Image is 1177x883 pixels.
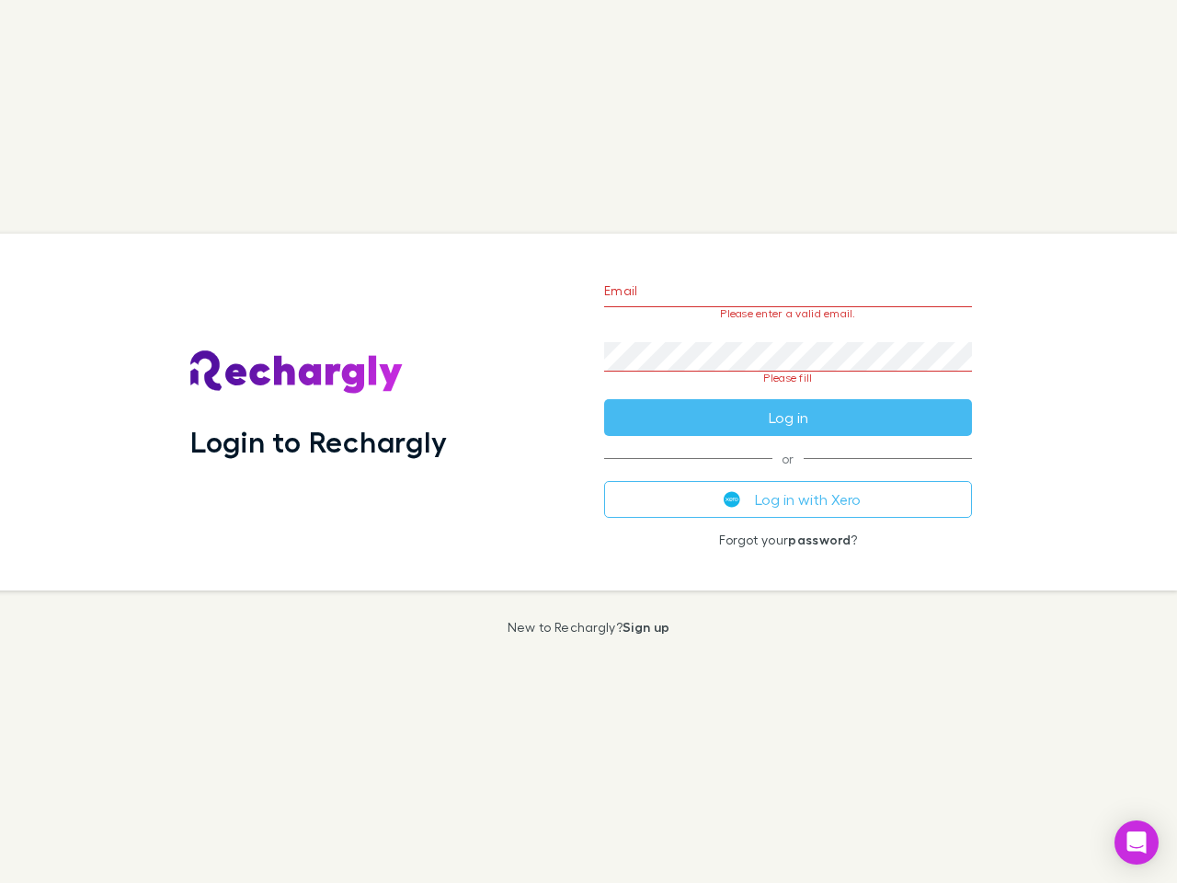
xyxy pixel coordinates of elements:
a: password [788,532,851,547]
img: Xero's logo [724,491,740,508]
p: Forgot your ? [604,533,972,547]
button: Log in with Xero [604,481,972,518]
h1: Login to Rechargly [190,424,447,459]
p: Please enter a valid email. [604,307,972,320]
div: Open Intercom Messenger [1114,820,1159,865]
span: or [604,458,972,459]
img: Rechargly's Logo [190,350,404,395]
button: Log in [604,399,972,436]
p: New to Rechargly? [508,620,670,635]
a: Sign up [623,619,669,635]
p: Please fill [604,372,972,384]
